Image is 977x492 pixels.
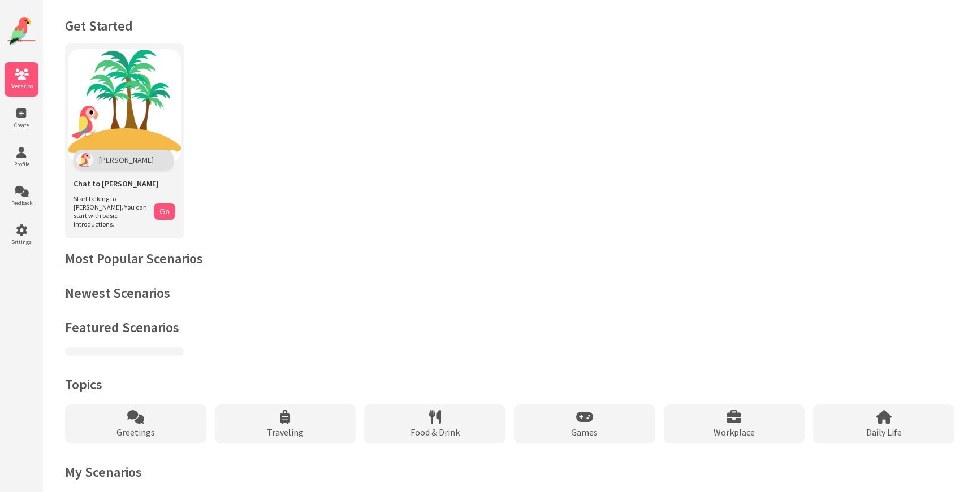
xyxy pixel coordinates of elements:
span: Food & Drink [410,426,460,438]
h1: Get Started [65,17,954,34]
span: Feedback [5,199,38,207]
h2: My Scenarios [65,463,954,481]
h2: Featured Scenarios [65,319,954,336]
h2: Most Popular Scenarios [65,250,954,267]
span: Daily Life [866,426,902,438]
span: Games [571,426,598,438]
img: Website Logo [7,17,36,45]
span: Chat to [PERSON_NAME] [74,178,159,189]
img: Polly [76,153,93,167]
span: Settings [5,238,38,246]
h2: Newest Scenarios [65,284,954,302]
span: Scenarios [5,82,38,90]
span: Profile [5,160,38,168]
span: [PERSON_NAME] [99,155,154,165]
span: Greetings [116,426,155,438]
h2: Topics [65,376,954,393]
span: Start talking to [PERSON_NAME]. You can start with basic introductions. [74,194,148,228]
button: Go [154,203,175,220]
img: Chat with Polly [68,49,181,162]
span: Traveling [267,426,304,438]
span: Create [5,121,38,129]
span: Workplace [714,426,755,438]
